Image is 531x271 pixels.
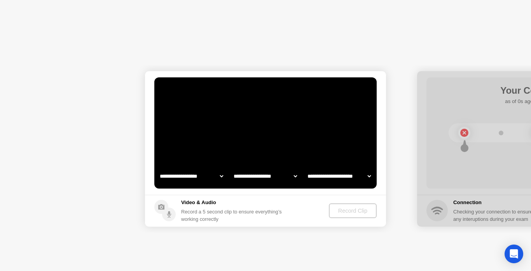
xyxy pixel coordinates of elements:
[332,208,374,214] div: Record Clip
[158,168,225,184] select: Available cameras
[181,208,285,223] div: Record a 5 second clip to ensure everything’s working correctly
[232,168,299,184] select: Available speakers
[181,199,285,206] h5: Video & Audio
[329,203,377,218] button: Record Clip
[505,245,523,263] div: Open Intercom Messenger
[306,168,372,184] select: Available microphones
